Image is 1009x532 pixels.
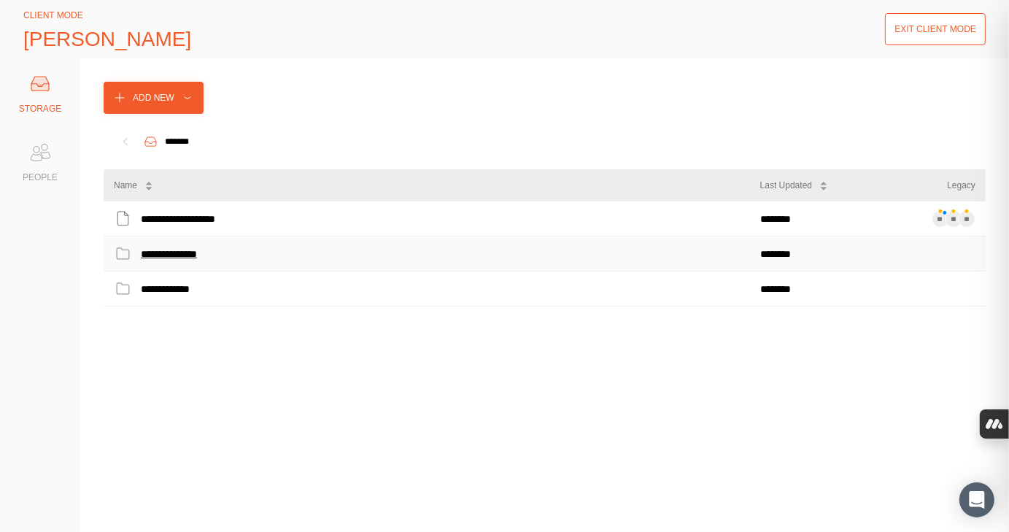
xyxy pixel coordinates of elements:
button: Add New [104,82,204,114]
button: Exit Client Mode [885,13,986,45]
div: Name [114,178,137,193]
div: Last Updated [760,178,812,193]
div: Legacy [947,178,975,193]
div: PEOPLE [23,170,58,185]
div: Exit Client Mode [894,22,976,36]
span: [PERSON_NAME] [23,28,191,51]
div: STORAGE [19,101,61,116]
div: Add New [133,90,174,105]
span: CLIENT MODE [23,10,83,20]
div: Open Intercom Messenger [959,482,994,517]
